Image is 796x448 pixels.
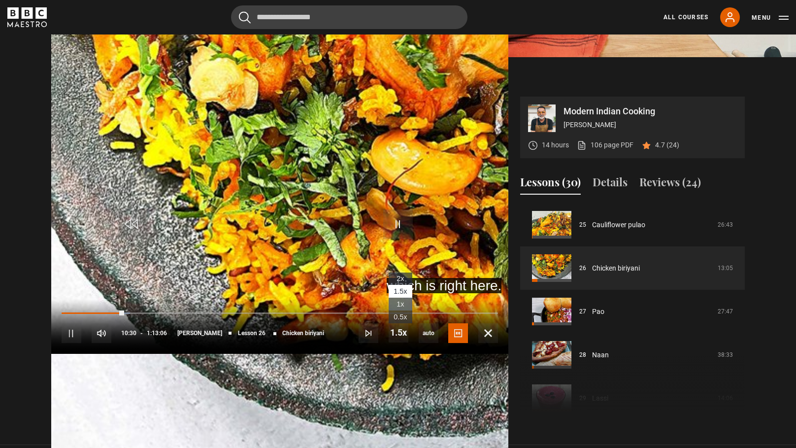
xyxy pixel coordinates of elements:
div: Progress Bar [62,312,498,314]
div: Current quality: 1080p [419,323,438,343]
span: auto [419,323,438,343]
input: Search [231,5,467,29]
a: Cauliflower pulao [592,220,645,230]
button: Playback Rate [389,323,408,343]
span: 1:13:06 [147,324,167,342]
button: Details [593,174,628,195]
svg: BBC Maestro [7,7,47,27]
span: - [140,330,143,337]
button: Reviews (24) [639,174,701,195]
button: Captions [448,323,468,343]
a: Naan [592,350,609,360]
button: Mute [92,323,111,343]
a: Pao [592,307,604,317]
span: 2x [397,275,404,282]
span: 10:30 [121,324,136,342]
video-js: Video Player [51,97,508,354]
a: 106 page PDF [577,140,633,150]
button: Pause [62,323,81,343]
span: Lesson 26 [238,330,265,336]
button: Fullscreen [478,323,498,343]
span: 0.5x [394,313,407,321]
a: All Courses [663,13,708,22]
span: Chicken biriyani [282,330,324,336]
button: Toggle navigation [752,13,789,23]
button: Lessons (30) [520,174,581,195]
p: Modern Indian Cooking [564,107,737,116]
span: 1x [397,300,404,308]
span: 1.5x [394,287,407,295]
p: [PERSON_NAME] [564,120,737,130]
span: [PERSON_NAME] [177,330,222,336]
a: Chicken biriyani [592,263,640,274]
p: 4.7 (24) [655,140,679,150]
p: 14 hours [542,140,569,150]
button: Submit the search query [239,11,251,24]
button: Next Lesson [359,323,378,343]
